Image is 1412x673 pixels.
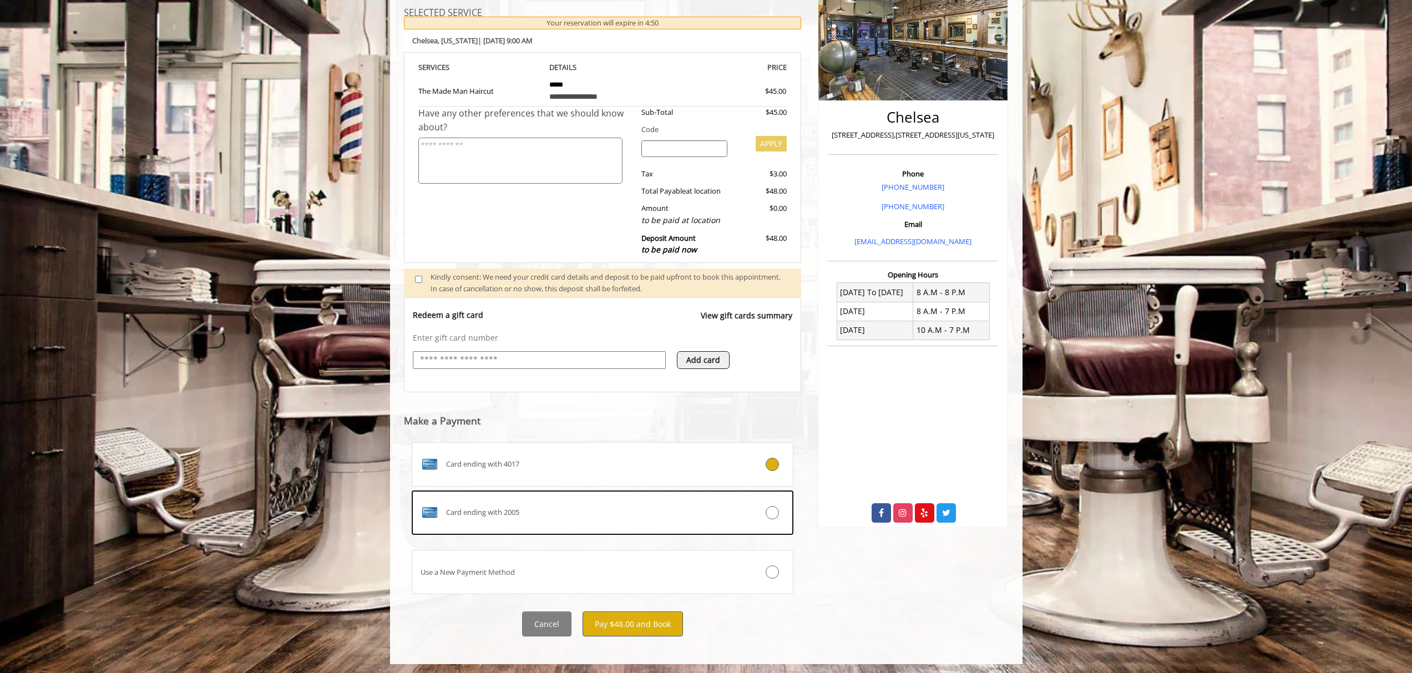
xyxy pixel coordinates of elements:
div: Kindly consent: We need your credit card details and deposit to be paid upfront to book this appo... [431,271,790,295]
td: 8 A.M - 7 P.M [913,302,990,321]
div: Use a New Payment Method [412,566,730,578]
span: at location [686,186,721,196]
img: AMEX [421,456,438,473]
div: $45.00 [736,107,787,118]
div: Sub-Total [633,107,736,118]
div: Amount [633,203,736,226]
div: Your reservation will expire in 4:50 [404,17,802,29]
a: [PHONE_NUMBER] [882,201,944,211]
div: $48.00 [736,232,787,256]
h3: Phone [831,170,995,178]
h2: Chelsea [831,109,995,125]
button: APPLY [756,136,787,151]
a: [EMAIL_ADDRESS][DOMAIN_NAME] [854,236,971,246]
div: $45.00 [725,85,786,97]
div: Total Payable [633,185,736,197]
td: [DATE] To [DATE] [837,283,913,302]
th: PRICE [664,61,787,74]
p: [STREET_ADDRESS],[STREET_ADDRESS][US_STATE] [831,129,995,141]
th: SERVICE [418,61,541,74]
div: $0.00 [736,203,787,226]
td: The Made Man Haircut [418,74,541,107]
th: DETAILS [541,61,664,74]
span: Card ending with 2005 [446,507,519,518]
td: 8 A.M - 8 P.M [913,283,990,302]
div: Code [633,124,787,135]
img: AMEX [421,504,438,522]
p: Enter gift card number [413,332,793,343]
h3: SELECTED SERVICE [404,8,802,18]
p: Redeem a gift card [413,310,483,321]
div: $48.00 [736,185,787,197]
h3: Opening Hours [828,271,998,279]
button: Cancel [522,611,571,636]
td: [DATE] [837,321,913,340]
a: [PHONE_NUMBER] [882,182,944,192]
div: to be paid at location [641,214,727,226]
div: Tax [633,168,736,180]
div: $3.00 [736,168,787,180]
span: Card ending with 4017 [446,458,519,470]
button: Pay $48.00 and Book [583,611,683,636]
td: 10 A.M - 7 P.M [913,321,990,340]
span: to be paid now [641,244,697,255]
h3: Email [831,220,995,228]
button: Add card [677,351,730,369]
td: [DATE] [837,302,913,321]
b: Chelsea | [DATE] 9:00 AM [412,36,533,45]
label: Make a Payment [404,416,480,426]
span: , [US_STATE] [438,36,478,45]
b: Deposit Amount [641,233,697,255]
div: Have any other preferences that we should know about? [418,107,634,135]
span: S [446,62,449,72]
a: View gift cards summary [701,310,792,332]
label: Use a New Payment Method [412,550,794,594]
